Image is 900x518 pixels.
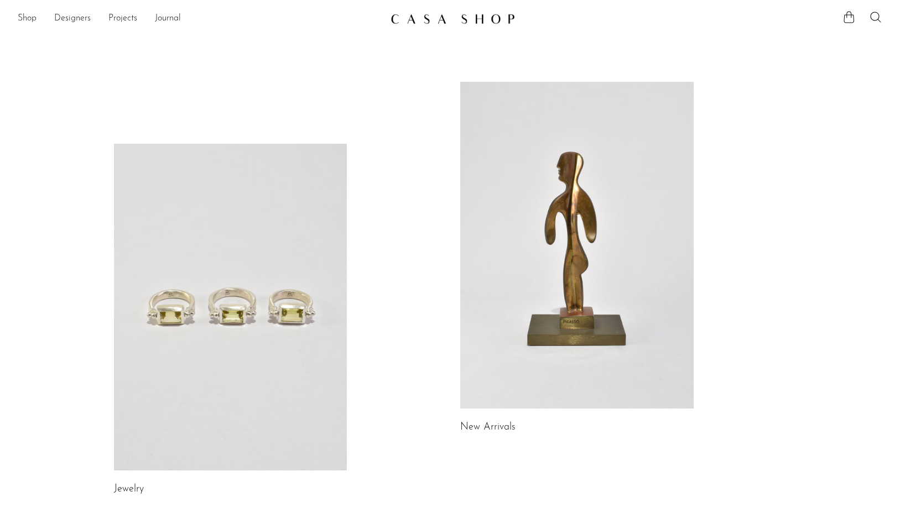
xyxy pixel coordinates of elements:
[460,422,516,432] a: New Arrivals
[114,484,144,494] a: Jewelry
[54,12,91,26] a: Designers
[18,12,37,26] a: Shop
[18,9,382,28] ul: NEW HEADER MENU
[155,12,181,26] a: Journal
[18,9,382,28] nav: Desktop navigation
[108,12,137,26] a: Projects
